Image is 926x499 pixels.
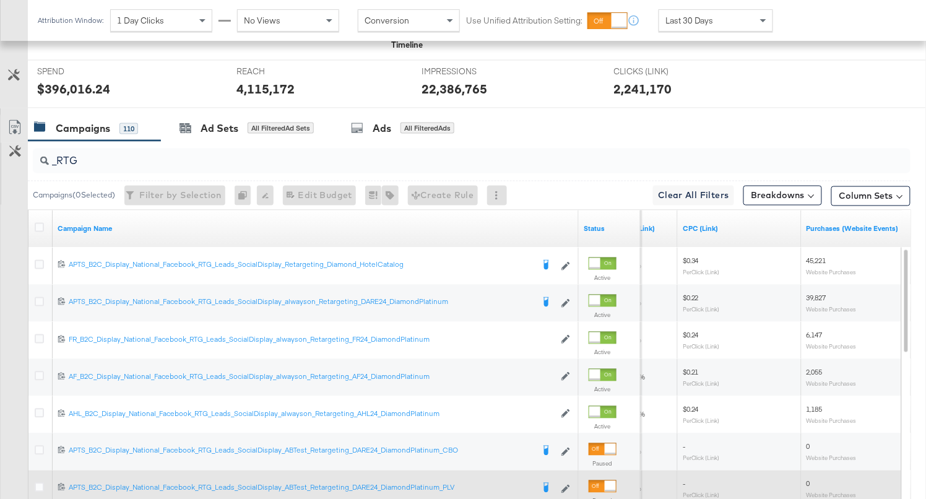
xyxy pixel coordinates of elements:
div: Campaigns [56,121,110,136]
span: REACH [237,66,330,77]
span: Clear All Filters [658,188,729,204]
span: 45,221 [807,256,826,266]
div: APTS_B2C_Display_National_Facebook_RTG_Leads_SocialDisplay_ABTest_Retargeting_DARE24_DiamondPlati... [69,446,533,456]
a: APTS_B2C_Display_National_Facebook_RTG_Leads_SocialDisplay_ABTest_Retargeting_DARE24_DiamondPlati... [69,446,533,458]
label: Active [589,386,617,394]
a: AF_B2C_Display_National_Facebook_RTG_Leads_SocialDisplay_alwayson_Retargeting_AF24_DiamondPlatinum [69,372,555,383]
div: 0 [235,186,257,206]
span: $0.24 [683,405,699,414]
a: APTS_B2C_Display_National_Facebook_RTG_Leads_SocialDisplay_alwayson_Retargeting_DARE24_DiamondPla... [69,297,533,310]
sub: Per Click (Link) [683,306,720,313]
div: Campaigns ( 0 Selected) [33,190,115,201]
span: - [683,479,685,488]
div: All Filtered Ad Sets [248,123,314,134]
a: AHL_B2C_Display_National_Facebook_RTG_Leads_SocialDisplay_alwayson_Retargeting_AHL24_DiamondPlatinum [69,409,555,420]
a: APTS_B2C_Display_National_Facebook_RTG_Leads_SocialDisplay_Retargeting_Diamond_HotelCatalog [69,260,533,272]
span: 1 Day Clicks [117,15,164,26]
span: No Views [244,15,280,26]
span: $0.34 [683,256,699,266]
span: $0.24 [683,331,699,340]
label: Use Unified Attribution Setting: [466,15,582,27]
span: SPEND [37,66,130,77]
div: Ad Sets [201,121,238,136]
label: Active [589,349,617,357]
div: 4,115,172 [237,80,295,98]
div: $396,016.24 [37,80,110,98]
sub: Website Purchases [807,492,857,499]
button: Breakdowns [743,186,822,206]
sub: Per Click (Link) [683,269,720,276]
sub: Per Click (Link) [683,343,720,350]
sub: Website Purchases [807,380,857,388]
span: Last 30 Days [665,15,714,26]
input: Search Campaigns by Name, ID or Objective [49,144,832,168]
div: APTS_B2C_Display_National_Facebook_RTG_Leads_SocialDisplay_Retargeting_Diamond_HotelCatalog [69,260,533,270]
div: APTS_B2C_Display_National_Facebook_RTG_Leads_SocialDisplay_alwayson_Retargeting_DARE24_DiamondPla... [69,297,533,307]
sub: Per Click (Link) [683,380,720,388]
span: 1,185 [807,405,823,414]
a: Your campaign name. [58,224,574,234]
span: IMPRESSIONS [422,66,514,77]
sub: Website Purchases [807,417,857,425]
div: Attribution Window: [37,16,104,25]
span: - [683,442,685,451]
sub: Per Click (Link) [683,454,720,462]
a: The number of clicks received on a link in your ad divided by the number of impressions. [621,224,673,234]
div: APTS_B2C_Display_National_Facebook_RTG_Leads_SocialDisplay_ABTest_Retargeting_DARE24_DiamondPlati... [69,483,533,493]
label: Active [589,274,617,282]
button: Column Sets [831,186,911,206]
span: 0 [807,479,810,488]
button: Clear All Filters [653,186,734,206]
sub: Website Purchases [807,343,857,350]
div: Ads [373,121,391,136]
span: $0.22 [683,293,699,303]
div: All Filtered Ads [400,123,454,134]
span: 2,055 [807,368,823,377]
a: The average cost for each link click you've received from your ad. [683,224,797,234]
span: $0.21 [683,368,699,377]
div: AF_B2C_Display_National_Facebook_RTG_Leads_SocialDisplay_alwayson_Retargeting_AF24_DiamondPlatinum [69,372,555,382]
span: CLICKS (LINK) [614,66,707,77]
sub: Website Purchases [807,454,857,462]
span: 39,827 [807,293,826,303]
div: AHL_B2C_Display_National_Facebook_RTG_Leads_SocialDisplay_alwayson_Retargeting_AHL24_DiamondPlatinum [69,409,555,419]
div: Timeline [392,39,423,51]
a: The number of times a purchase was made tracked by your Custom Audience pixel on your website aft... [807,224,920,234]
sub: Website Purchases [807,269,857,276]
sub: Per Click (Link) [683,492,720,499]
a: FR_B2C_Display_National_Facebook_RTG_Leads_SocialDisplay_alwayson_Retargeting_FR24_DiamondPlatinum [69,335,555,345]
div: 2,241,170 [614,80,672,98]
div: 110 [119,123,138,134]
label: Active [589,311,617,319]
span: 6,147 [807,331,823,340]
label: Active [589,423,617,431]
span: 0 [807,442,810,451]
span: Conversion [365,15,409,26]
a: Shows the current state of your Ad Campaign. [584,224,636,234]
label: Paused [589,460,617,468]
div: 22,386,765 [422,80,487,98]
sub: Per Click (Link) [683,417,720,425]
a: APTS_B2C_Display_National_Facebook_RTG_Leads_SocialDisplay_ABTest_Retargeting_DARE24_DiamondPlati... [69,483,533,495]
sub: Website Purchases [807,306,857,313]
